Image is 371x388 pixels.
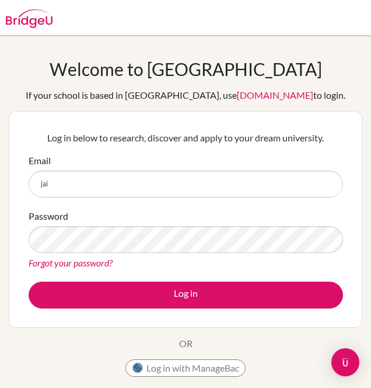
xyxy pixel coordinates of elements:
img: Bridge-U [6,9,52,28]
p: Log in below to research, discover and apply to your dream university. [29,131,343,145]
button: Log in with ManageBac [125,359,246,377]
div: If your school is based in [GEOGRAPHIC_DATA], use to login. [26,88,345,102]
div: Open Intercom Messenger [331,348,359,376]
h1: Welcome to [GEOGRAPHIC_DATA] [50,58,322,79]
button: Log in [29,282,343,309]
p: OR [179,337,192,351]
a: Forgot your password? [29,257,113,268]
a: [DOMAIN_NAME] [237,89,313,101]
label: Email [29,154,51,168]
label: Password [29,209,68,223]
